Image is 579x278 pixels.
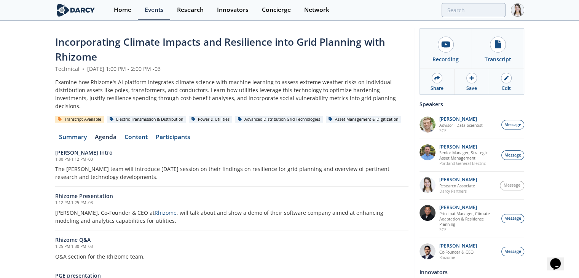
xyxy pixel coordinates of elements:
[419,243,435,259] img: 0c302eaf-3337-46b6-be5f-577d1fa1bd56
[55,149,408,157] h6: [PERSON_NAME] Intro
[55,165,408,181] p: The [PERSON_NAME] team will introduce [DATE] session on their findings on resilience for grid pla...
[439,211,497,227] p: Principal Manager, Climate Adaptation & Resilience Planning
[326,116,401,123] div: Asset Management & Digitization
[504,182,520,189] span: Message
[55,209,408,225] p: [PERSON_NAME], Co-Founder & CEO at , will talk about and show a demo of their software company ai...
[121,134,152,143] a: Content
[55,116,104,123] div: Transcript Available
[155,209,177,216] a: Rhizome
[152,134,195,143] a: Participants
[439,243,477,249] p: [PERSON_NAME]
[439,205,497,210] p: [PERSON_NAME]
[217,7,249,13] div: Innovators
[504,122,521,128] span: Message
[114,7,131,13] div: Home
[55,252,408,260] p: Q&A section for the Rhizome team.
[439,123,483,128] p: Advisor - Data Scientist
[145,7,164,13] div: Events
[107,116,186,123] div: Electric Transmission & Distribution
[55,65,408,73] div: Technical [DATE] 1:00 PM - 2:00 PM -03
[500,181,524,190] button: Message
[504,249,521,255] span: Message
[439,177,477,182] p: [PERSON_NAME]
[419,205,435,221] img: ca52f6ed-8ac3-4c6e-9c06-e52061c48e16
[439,150,497,161] p: Senior Manager, Strategic Asset Management
[439,249,477,255] p: Co-Founder & CEO
[177,7,204,13] div: Research
[466,85,477,92] div: Save
[55,78,408,110] div: Examine how Rhizome's AI platform integrates climate science with machine learning to assess extr...
[502,85,511,92] div: Edit
[439,161,497,166] p: Portland General Electric
[489,69,523,94] a: Edit
[235,116,323,123] div: Advanced Distribution Grid Technologies
[485,55,511,63] div: Transcript
[439,227,497,232] p: SCE
[419,97,524,111] div: Speakers
[501,150,524,160] button: Message
[189,116,233,123] div: Power & Utilities
[439,183,477,189] p: Research Associate
[439,144,497,150] p: [PERSON_NAME]
[55,244,408,250] h5: 1:25 PM - 1:30 PM -03
[501,214,524,224] button: Message
[501,247,524,256] button: Message
[501,120,524,129] button: Message
[439,128,483,133] p: SCE
[511,3,524,17] img: Profile
[55,134,91,143] a: Summary
[439,255,477,260] p: Rhizome
[419,144,435,160] img: c69ef178-65ca-40a0-9638-fbb1307f9a7b
[55,3,97,17] img: logo-wide.svg
[504,152,521,158] span: Message
[432,55,459,63] div: Recording
[431,85,443,92] div: Share
[547,248,571,270] iframe: chat widget
[55,35,385,64] span: Incorporating Climate Impacts and Resilience into Grid Planning with Rhizome
[304,7,329,13] div: Network
[262,7,291,13] div: Concierge
[419,177,435,193] img: qdh7Er9pRiGqDWE5eNkh
[439,189,477,194] p: Darcy Partners
[439,117,483,122] p: [PERSON_NAME]
[472,29,524,69] a: Transcript
[419,117,435,133] img: 108bd4e7-b4bb-444d-a0cf-ed76818529e4
[55,192,408,200] h6: Rhizome Presentation
[504,216,521,222] span: Message
[81,65,86,72] span: •
[442,3,506,17] input: Advanced Search
[420,29,472,69] a: Recording
[55,236,408,244] h6: Rhizome Q&A
[91,134,121,143] a: Agenda
[55,200,408,206] h5: 1:12 PM - 1:25 PM -03
[55,157,408,163] h5: 1:00 PM - 1:12 PM -03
